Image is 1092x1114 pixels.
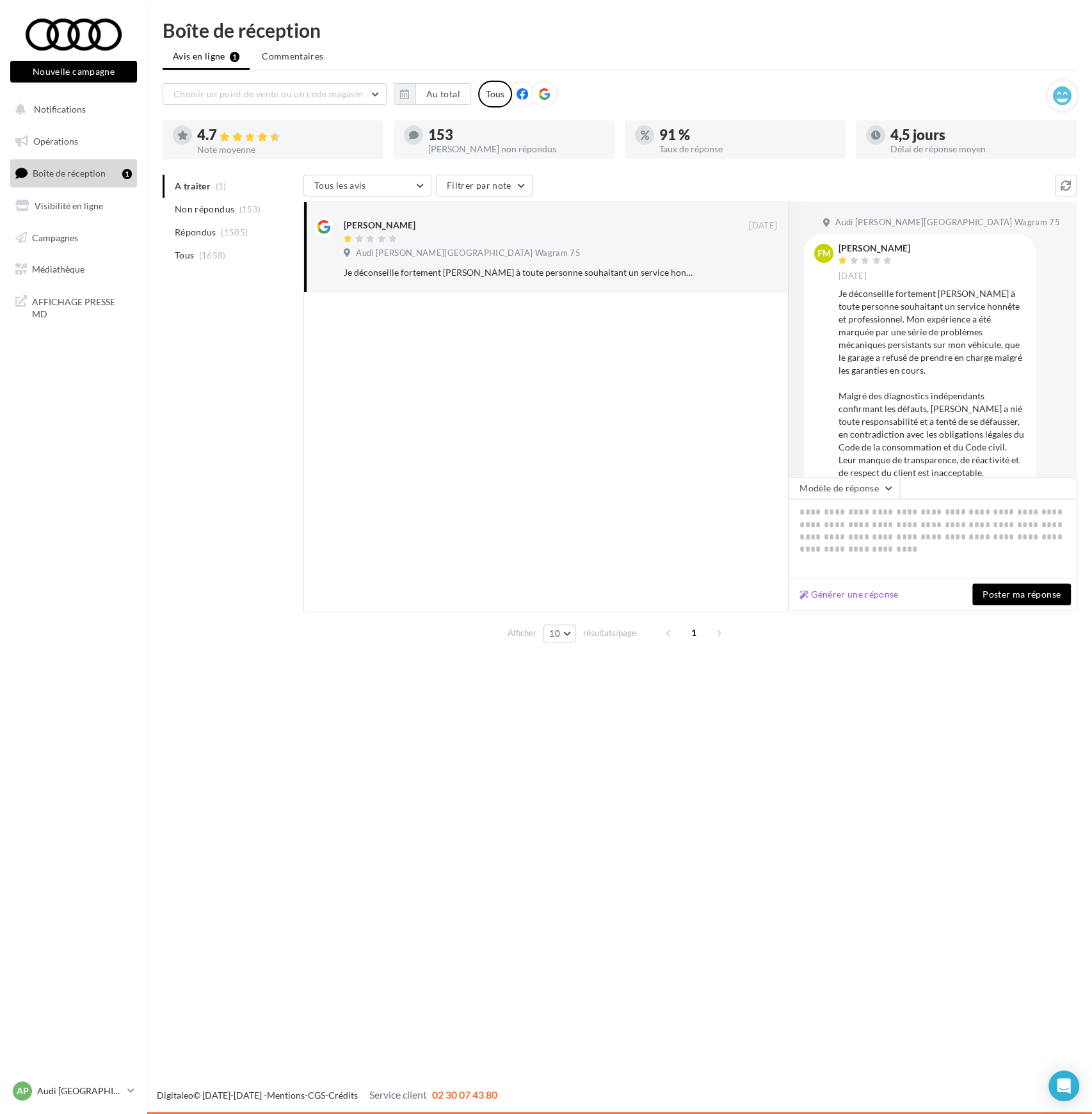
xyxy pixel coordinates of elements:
div: Taux de réponse [659,145,835,154]
span: 1 [684,623,704,643]
button: Au total [415,83,471,105]
button: 10 [543,625,576,642]
a: AFFICHAGE PRESSE MD [8,288,140,326]
div: Je déconseille fortement [PERSON_NAME] à toute personne souhaitant un service honnête et professi... [344,266,694,279]
div: 4,5 jours [890,128,1066,142]
button: Filtrer par note [436,175,533,196]
span: Afficher [508,627,536,639]
div: 4.7 [197,128,373,143]
button: Au total [394,83,471,105]
a: Digitaleo [157,1090,193,1101]
button: Générer une réponse [794,587,904,602]
button: Tous les avis [303,175,431,196]
div: Je déconseille fortement [PERSON_NAME] à toute personne souhaitant un service honnête et professi... [839,287,1025,543]
a: Médiathèque [8,256,140,283]
span: Commentaires [262,50,323,63]
a: Opérations [8,128,140,155]
a: Boîte de réception1 [8,159,140,187]
span: Non répondus [175,203,234,216]
span: 10 [549,628,560,639]
div: Note moyenne [197,145,373,154]
span: [DATE] [839,271,867,282]
a: Mentions [267,1090,305,1101]
span: Audi [PERSON_NAME][GEOGRAPHIC_DATA] Wagram 75 [835,217,1060,228]
a: Campagnes [8,225,140,251]
span: Choisir un point de vente ou un code magasin [173,88,363,99]
div: Boîte de réception [163,20,1077,40]
span: Tous [175,249,194,262]
a: Visibilité en ligne [8,193,140,219]
a: Crédits [328,1090,358,1101]
span: (153) [239,204,261,214]
span: (1658) [199,250,226,260]
span: 02 30 07 43 80 [432,1088,497,1101]
button: Choisir un point de vente ou un code magasin [163,83,387,105]
span: Tous les avis [314,180,366,191]
span: Médiathèque [32,264,84,275]
span: résultats/page [583,627,636,639]
span: Audi [PERSON_NAME][GEOGRAPHIC_DATA] Wagram 75 [356,248,581,259]
span: AFFICHAGE PRESSE MD [32,293,132,321]
div: [PERSON_NAME] [839,244,910,253]
span: [DATE] [749,220,777,232]
span: Service client [369,1088,427,1101]
div: 1 [122,169,132,179]
span: (1505) [221,227,248,237]
div: [PERSON_NAME] [344,219,415,232]
span: © [DATE]-[DATE] - - - [157,1090,497,1101]
span: Campagnes [32,232,78,243]
div: Tous [478,81,512,107]
div: [PERSON_NAME] non répondus [428,145,604,154]
a: CGS [308,1090,325,1101]
span: AP [17,1085,29,1097]
span: FM [817,247,831,260]
span: Visibilité en ligne [35,200,103,211]
button: Poster ma réponse [972,584,1071,605]
button: Modèle de réponse [789,477,900,499]
span: Boîte de réception [33,168,106,179]
span: Répondus [175,226,216,239]
button: Nouvelle campagne [10,61,137,83]
span: Notifications [34,104,86,115]
p: Audi [GEOGRAPHIC_DATA] 17 [37,1085,122,1097]
div: Délai de réponse moyen [890,145,1066,154]
a: AP Audi [GEOGRAPHIC_DATA] 17 [10,1079,137,1103]
span: Opérations [33,136,78,147]
div: 91 % [659,128,835,142]
button: Notifications [8,96,134,123]
div: Open Intercom Messenger [1048,1070,1079,1101]
div: 153 [428,128,604,142]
